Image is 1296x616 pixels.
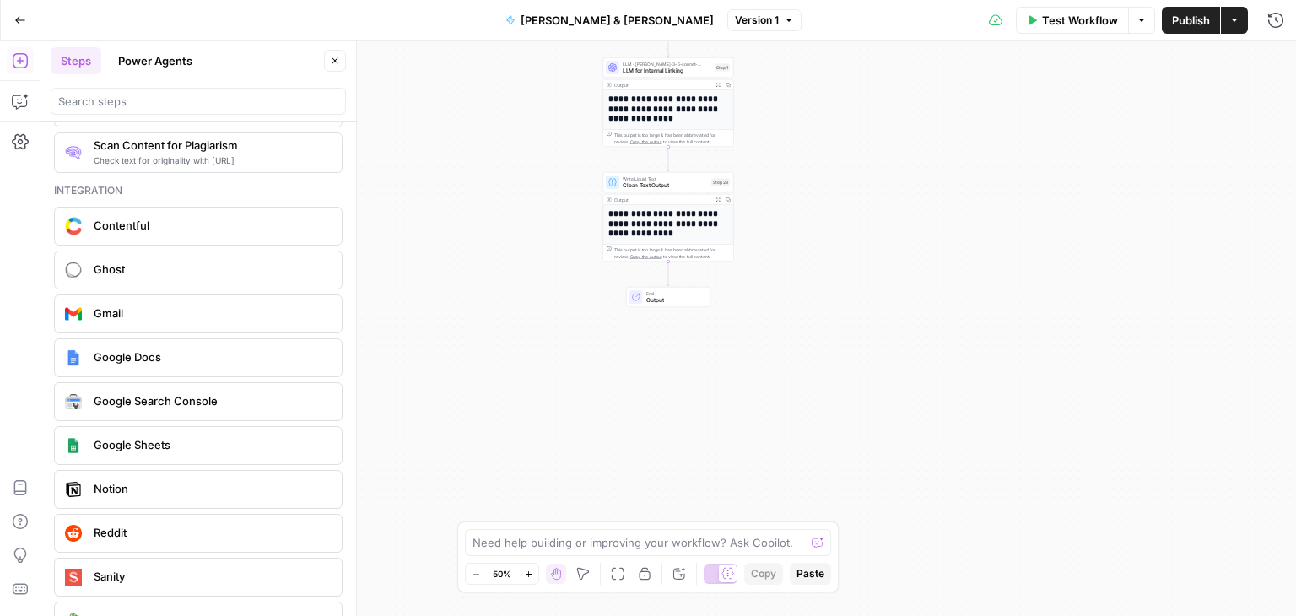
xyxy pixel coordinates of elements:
button: Paste [790,563,831,585]
span: Publish [1172,12,1210,29]
img: Instagram%20post%20-%201%201.png [65,349,82,366]
span: LLM · [PERSON_NAME]-3-5-sonnet-20240620 [623,61,711,68]
div: Step 1 [715,64,730,72]
g: Edge from step_28 to end [667,262,670,286]
img: sdasd.png [65,217,82,235]
img: reddit_icon.png [65,525,82,542]
img: logo.svg [65,569,82,586]
span: Gmail [94,305,328,322]
span: Scan Content for Plagiarism [94,137,328,154]
span: Clean Text Output [623,181,708,190]
img: g05n0ak81hcbx2skfcsf7zupj8nr [65,144,82,161]
button: Steps [51,47,101,74]
div: This output is too large & has been abbreviated for review. to view the full content. [614,246,730,260]
span: Reddit [94,524,328,541]
img: ghost-logo-orb.png [65,262,82,278]
span: Copy the output [630,254,662,259]
button: Copy [744,563,783,585]
span: Ghost [94,261,328,278]
span: Notion [94,480,328,497]
span: Paste [796,566,824,581]
span: Google Docs [94,349,328,365]
div: EndOutput [603,287,734,307]
span: Copy the output [630,139,662,144]
div: Output [614,82,710,89]
img: Group%201%201.png [65,437,82,454]
button: [PERSON_NAME] & [PERSON_NAME] [495,7,724,34]
span: LLM for Internal Linking [623,67,711,75]
input: Search steps [58,93,338,110]
span: Write Liquid Text [623,176,708,182]
span: Google Sheets [94,436,328,453]
g: Edge from step_1 to step_28 [667,147,670,171]
div: LLM · [PERSON_NAME]-3-5-sonnet-20240620LLM for Internal LinkingStep 1Output**** **** **** **** **... [603,57,734,147]
span: Output [646,296,704,305]
span: Google Search Console [94,392,328,409]
img: Notion_app_logo.png [65,481,82,498]
span: End [646,290,704,297]
g: Edge from step_26 to step_1 [667,32,670,57]
span: Sanity [94,568,328,585]
button: Test Workflow [1016,7,1128,34]
span: 50% [493,567,511,581]
img: google-search-console.svg [65,394,82,409]
img: gmail%20(1).png [65,305,82,322]
span: Check text for originality with [URL] [94,154,328,167]
span: Copy [751,566,776,581]
span: Contentful [94,217,328,234]
div: Step 28 [711,179,730,186]
span: Version 1 [735,13,779,28]
div: Integration [54,183,343,198]
div: Output [614,197,710,203]
span: Test Workflow [1042,12,1118,29]
span: [PERSON_NAME] & [PERSON_NAME] [521,12,714,29]
button: Publish [1162,7,1220,34]
button: Version 1 [727,9,802,31]
button: Power Agents [108,47,202,74]
div: This output is too large & has been abbreviated for review. to view the full content. [614,132,730,145]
